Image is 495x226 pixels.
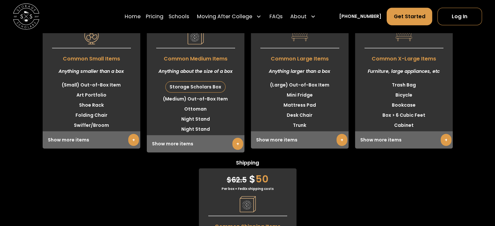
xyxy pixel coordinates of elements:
[292,28,308,45] img: Pricing Category Icon
[43,131,140,149] div: Show more items
[147,104,244,114] li: Ottoman
[290,12,307,20] div: About
[240,196,256,212] img: Pricing Category Icon
[355,110,453,120] li: Box > 6 Cubic Feet
[251,110,349,120] li: Desk Chair
[166,82,225,92] div: Storage Scholars Box
[197,12,252,20] div: Moving After College
[128,134,139,146] a: +
[355,120,453,130] li: Cabinet
[227,175,247,185] span: 62.5
[251,90,349,100] li: Mini Fridge
[396,28,412,45] img: Pricing Category Icon
[355,63,453,80] div: Furniture, large appliances, etc
[147,52,244,63] span: Common Medium Items
[43,120,140,130] li: Swiffer/Broom
[355,100,453,110] li: Bookcase
[249,172,255,186] span: $
[437,7,482,25] a: Log In
[43,52,140,63] span: Common Small Items
[43,100,140,110] li: Shoe Rack
[251,120,349,130] li: Trunk
[146,7,163,25] a: Pricing
[355,52,453,63] span: Common X-Large Items
[337,134,347,146] a: +
[441,134,451,146] a: +
[251,100,349,110] li: Mattress Pad
[147,135,244,153] div: Show more items
[194,7,264,25] div: Moving After College
[355,80,453,90] li: Trash Bag
[125,7,141,25] a: Home
[251,63,349,80] div: Anything larger than a box
[199,159,296,168] span: Shipping
[147,124,244,134] li: Night Stand
[339,13,381,20] a: [PHONE_NUMBER]
[147,63,244,80] div: Anything about the size of a box
[83,28,100,45] img: Pricing Category Icon
[251,52,349,63] span: Common Large Items
[269,7,282,25] a: FAQs
[227,175,231,185] span: $
[43,63,140,80] div: Anything smaller than a box
[43,110,140,120] li: Folding Chair
[355,90,453,100] li: Bicycle
[251,131,349,149] div: Show more items
[147,114,244,124] li: Night Stand
[199,186,296,191] div: Per box + FedEx shipping costs
[355,131,453,149] div: Show more items
[288,7,318,25] div: About
[387,7,432,25] a: Get Started
[43,90,140,100] li: Art Portfolio
[187,28,204,45] img: Pricing Category Icon
[232,138,243,150] a: +
[13,3,39,30] img: Storage Scholars main logo
[43,80,140,90] li: (Small) Out-of-Box Item
[169,7,189,25] a: Schools
[199,168,296,186] div: 50
[147,94,244,104] li: (Medium) Out-of-Box Item
[251,80,349,90] li: (Large) Out-of-Box Item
